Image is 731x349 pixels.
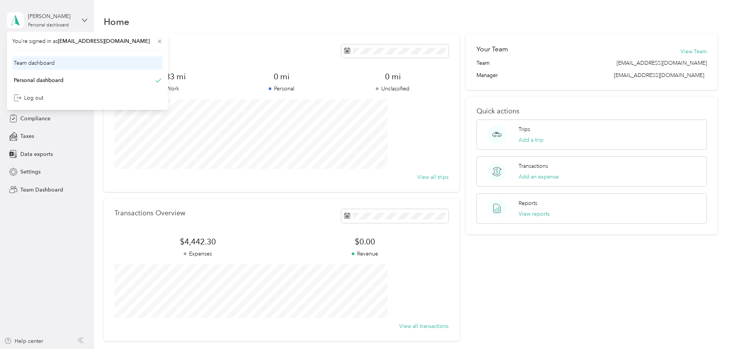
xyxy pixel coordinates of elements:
span: Taxes [20,132,34,140]
div: Personal dashboard [28,23,69,28]
iframe: Everlance-gr Chat Button Frame [688,306,731,349]
span: [EMAIL_ADDRESS][DOMAIN_NAME] [58,38,150,44]
span: Compliance [20,115,51,123]
button: View all transactions [399,322,449,330]
button: Add an expense [519,173,559,181]
p: Quick actions [476,107,707,115]
span: Manager [476,71,498,79]
h1: Home [104,18,129,26]
span: Settings [20,168,41,176]
p: Reports [519,199,537,207]
span: Team [476,59,490,67]
p: Personal [226,85,337,93]
span: 0 mi [226,71,337,82]
p: Revenue [281,250,448,258]
span: Team Dashboard [20,186,63,194]
p: Transactions [519,162,548,170]
span: [EMAIL_ADDRESS][DOMAIN_NAME] [617,59,707,67]
div: Team dashboard [14,59,55,67]
button: Add a trip [519,136,543,144]
button: Help center [4,337,43,345]
span: [EMAIL_ADDRESS][DOMAIN_NAME] [614,72,704,79]
span: 6,983 mi [114,71,226,82]
p: Work [114,85,226,93]
p: Expenses [114,250,281,258]
div: Log out [14,94,43,102]
p: Unclassified [337,85,449,93]
button: View all trips [417,173,449,181]
p: Transactions Overview [114,209,185,217]
span: Data exports [20,150,53,158]
button: View reports [519,210,550,218]
span: $0.00 [281,236,448,247]
div: [PERSON_NAME] [28,12,76,20]
span: $4,442.30 [114,236,281,247]
button: View Team [680,48,707,56]
div: Personal dashboard [14,76,64,84]
h2: Your Team [476,44,508,54]
span: You’re signed in as [12,37,163,45]
span: 0 mi [337,71,449,82]
p: Trips [519,125,530,133]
